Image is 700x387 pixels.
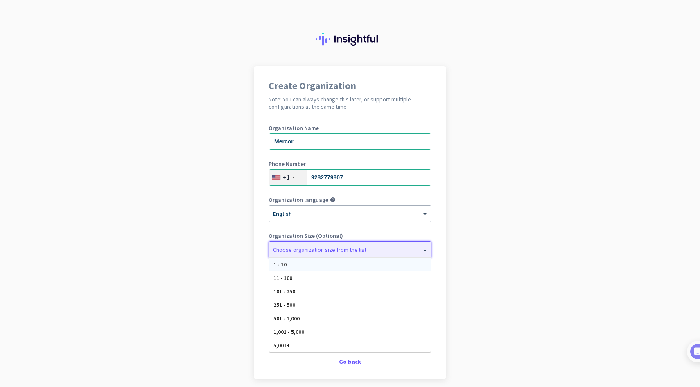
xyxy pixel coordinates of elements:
span: 5,001+ [273,342,290,349]
input: 201-555-0123 [269,169,431,186]
label: Organization Time Zone [269,269,431,275]
label: Organization Name [269,125,431,131]
i: help [330,197,336,203]
span: 11 - 100 [273,274,292,282]
div: +1 [283,173,290,181]
label: Organization language [269,197,328,203]
img: Insightful [316,33,384,46]
div: Options List [269,258,431,352]
span: 101 - 250 [273,288,295,295]
span: 1 - 10 [273,261,287,268]
button: Create Organization [269,329,431,344]
label: Phone Number [269,161,431,167]
div: Go back [269,359,431,365]
label: Organization Size (Optional) [269,233,431,239]
span: 1,001 - 5,000 [273,328,304,336]
input: What is the name of your organization? [269,133,431,150]
h2: Note: You can always change this later, or support multiple configurations at the same time [269,96,431,110]
span: 501 - 1,000 [273,315,300,322]
span: 251 - 500 [273,301,295,309]
h1: Create Organization [269,81,431,91]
